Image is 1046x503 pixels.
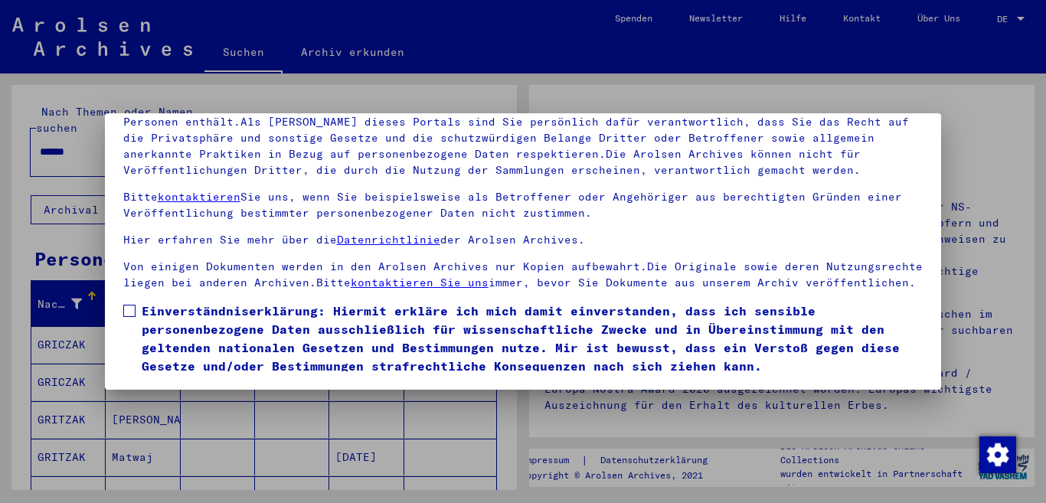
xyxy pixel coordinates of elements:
p: Hier erfahren Sie mehr über die der Arolsen Archives. [123,232,923,248]
a: Datenrichtlinie [337,233,440,247]
span: Einverständniserklärung: Hiermit erkläre ich mich damit einverstanden, dass ich sensible personen... [142,302,923,375]
a: kontaktieren [158,190,240,204]
p: Von einigen Dokumenten werden in den Arolsen Archives nur Kopien aufbewahrt.Die Originale sowie d... [123,259,923,291]
a: kontaktieren Sie uns [351,276,489,289]
img: Внести поправки в соглашение [979,436,1016,473]
p: Bitte beachten Sie, dass dieses Portal über NS - Verfolgte sensible Daten zu identifizierten oder... [123,98,923,178]
div: Внести поправки в соглашение [979,436,1015,472]
p: Bitte Sie uns, wenn Sie beispielsweise als Betroffener oder Angehöriger aus berechtigten Gründen ... [123,189,923,221]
